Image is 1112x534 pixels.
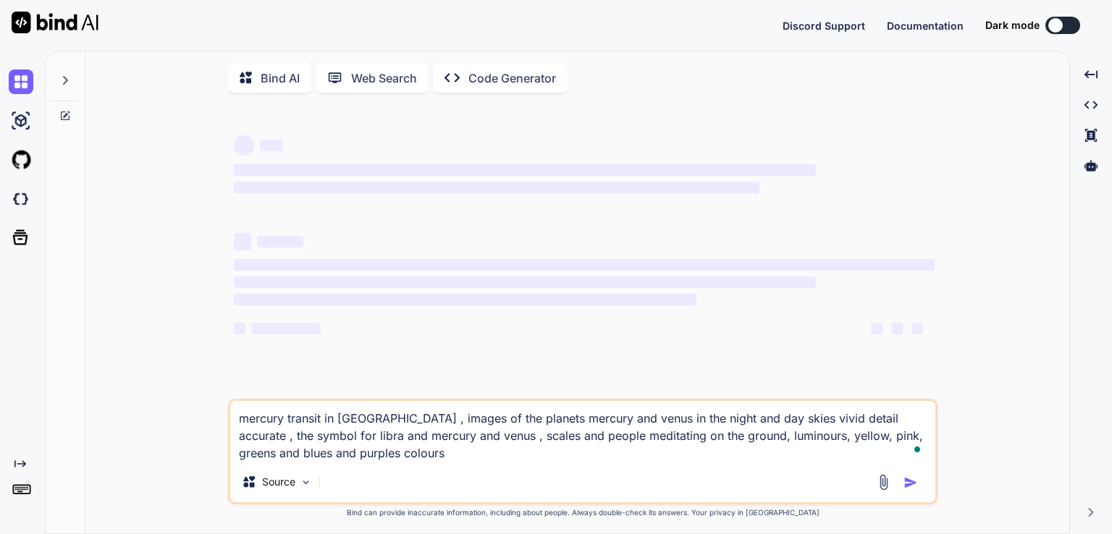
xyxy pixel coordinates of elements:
[234,323,245,334] span: ‌
[903,475,918,490] img: icon
[234,135,254,156] span: ‌
[887,20,964,32] span: Documentation
[230,401,935,462] textarea: To enrich screen reader interactions, please activate Accessibility in Grammarly extension settings
[9,148,33,172] img: githubLight
[9,187,33,211] img: darkCloudIdeIcon
[234,259,935,271] span: ‌
[300,476,312,488] img: Pick Models
[891,323,903,334] span: ‌
[234,276,815,288] span: ‌
[234,164,815,176] span: ‌
[911,323,923,334] span: ‌
[783,20,865,32] span: Discord Support
[468,69,556,87] p: Code Generator
[871,323,883,334] span: ‌
[9,69,33,94] img: chat
[234,182,759,193] span: ‌
[257,236,303,247] span: ‌
[887,18,964,33] button: Documentation
[260,140,283,151] span: ‌
[261,69,300,87] p: Bind AI
[985,18,1040,33] span: Dark mode
[234,233,251,250] span: ‌
[351,69,417,87] p: Web Search
[262,475,295,489] p: Source
[12,12,98,33] img: Bind AI
[9,109,33,133] img: ai-studio
[251,323,321,334] span: ‌
[783,18,865,33] button: Discord Support
[228,507,938,518] p: Bind can provide inaccurate information, including about people. Always double-check its answers....
[234,294,696,305] span: ‌
[875,474,892,491] img: attachment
